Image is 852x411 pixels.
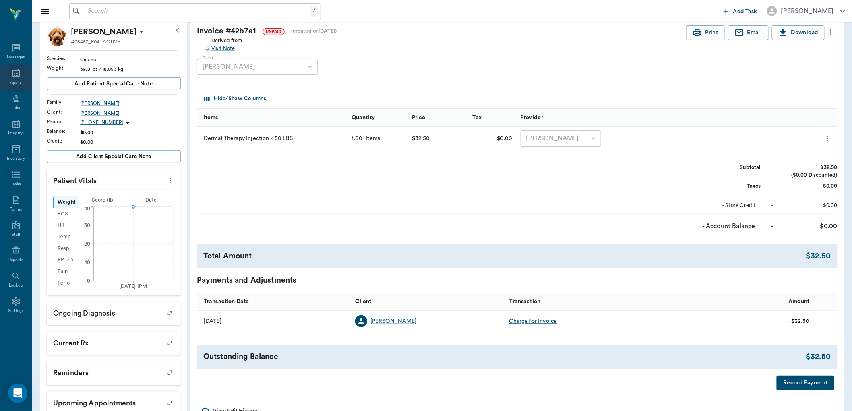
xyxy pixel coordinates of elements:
div: ($0.00 Discounted) [777,171,838,179]
button: Add client Special Care Note [47,150,181,163]
div: Subtotal [701,164,761,171]
button: Email [728,25,769,40]
div: Invoice # 42b7e1 [197,25,686,37]
div: $0.00 [80,129,181,136]
p: Current Rx [47,332,181,352]
div: $32.50 [777,164,838,171]
button: more [825,25,838,39]
input: Search [85,6,310,17]
button: Select columns [202,93,268,105]
div: Provider [517,108,667,126]
div: $0.00 [777,182,838,190]
div: Species : [47,55,80,62]
div: Transaction [509,290,541,313]
div: Outstanding Balance [203,351,806,363]
div: Derived from [211,35,242,52]
tspan: 20 [84,242,90,246]
div: - Store Credit [695,202,756,209]
div: [PERSON_NAME] [197,59,318,75]
div: Phone : [47,118,80,125]
div: Inventory [7,156,25,162]
img: Profile Image [47,25,68,46]
tspan: 40 [84,206,90,211]
div: Resp [53,243,79,254]
button: Record Payment [777,376,834,390]
div: Total Amount [203,250,806,262]
div: Weight : [47,64,80,72]
div: Client [355,290,372,313]
div: Tax [472,106,482,129]
div: Atlas Simmons [71,25,136,38]
tspan: 0 [87,279,90,283]
a: [PERSON_NAME] [80,109,181,117]
div: Score ( lb ) [79,196,127,204]
div: Quantity [352,106,375,129]
div: Payments and Adjustments [197,275,838,286]
button: Download [772,25,825,40]
div: HR [53,220,79,231]
button: Add Task [720,4,761,19]
div: - Account Balance [695,221,755,231]
div: Weight [53,196,79,208]
span: UNPAID [263,29,284,35]
div: Price [412,106,426,129]
div: 1.00 [352,134,363,143]
div: Balance : [47,128,80,135]
button: more [821,132,833,145]
div: $32.50 [806,351,831,363]
div: -$32.50 [790,317,810,325]
p: #08487_P04 - ACTIVE [71,38,120,45]
div: Charge for Invoice [509,317,557,325]
p: [PERSON_NAME] [71,25,136,38]
a: [PERSON_NAME] [80,100,181,107]
div: Items [204,106,218,129]
div: Appts [10,80,21,86]
div: Client [351,293,505,311]
label: Client [203,55,213,61]
div: - [772,202,774,209]
div: Tax [468,108,517,126]
div: Quantity [347,108,408,126]
div: Forms [10,207,22,213]
div: [PERSON_NAME] [521,130,601,147]
div: $0.00 [468,127,517,151]
div: 39.8 lbs / 18.053 kg [80,66,181,73]
div: Provider [521,106,543,129]
div: Perio [53,277,79,289]
div: Items [363,134,381,143]
div: Messages [7,54,25,60]
div: Lookup [9,283,23,289]
a: [PERSON_NAME] [370,317,417,325]
button: [PERSON_NAME] [761,4,852,19]
div: Transaction [505,293,660,311]
div: Reports [8,257,23,263]
div: Client : [47,108,80,116]
p: Reminders [47,361,181,382]
tspan: [DATE] 1PM [119,284,147,289]
p: Ongoing diagnosis [47,302,181,322]
div: 09/03/25 [204,317,221,325]
div: Imaging [8,130,24,136]
span: Add client Special Care Note [76,152,151,161]
div: BP Dia [53,254,79,266]
div: Staff [12,232,20,238]
div: Labs [12,105,20,111]
p: Patient Vitals [47,169,181,190]
div: Items [197,108,347,126]
div: Transaction Date [204,290,249,313]
div: [PERSON_NAME] [781,6,834,16]
button: Print [686,25,725,40]
div: (created on [DATE] ) [291,27,337,35]
tspan: 30 [84,223,90,227]
div: $0.00 [80,138,181,146]
div: Family : [47,99,80,106]
div: $32.50 [412,132,430,145]
div: BCS [53,208,79,220]
div: - [771,221,774,231]
div: Tasks [11,181,21,187]
div: Taxes [701,182,761,190]
div: Date [127,196,175,204]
